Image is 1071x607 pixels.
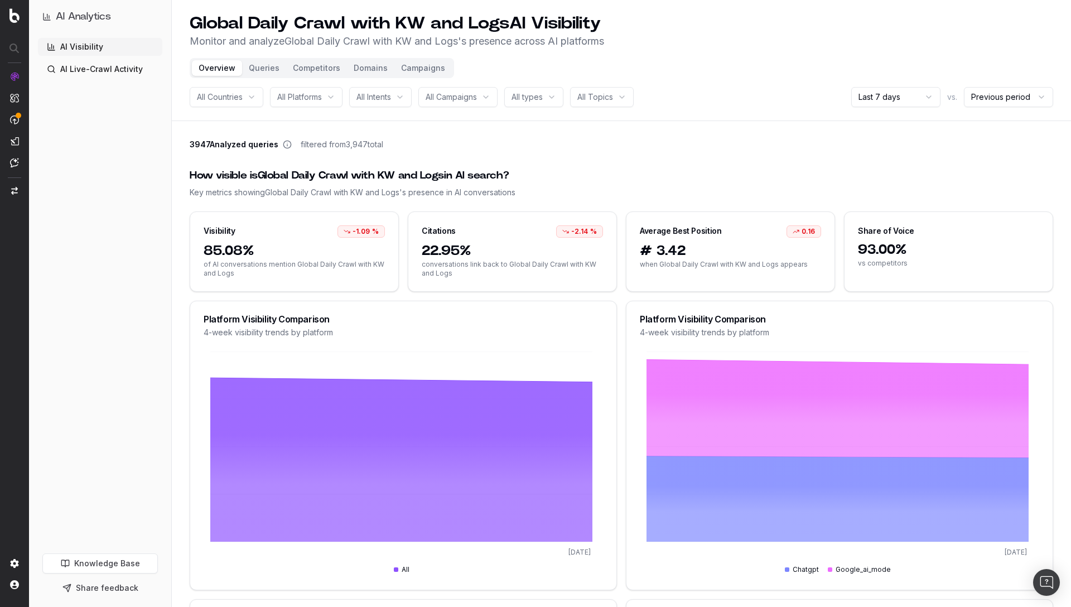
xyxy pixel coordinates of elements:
[640,242,821,260] span: # 3.42
[1033,569,1060,596] div: Open Intercom Messenger
[42,553,158,574] a: Knowledge Base
[10,137,19,146] img: Studio
[190,13,604,33] h1: Global Daily Crawl with KW and Logs AI Visibility
[10,158,19,167] img: Assist
[56,9,111,25] h1: AI Analytics
[640,225,722,237] div: Average Best Position
[394,60,452,76] button: Campaigns
[42,578,158,598] button: Share feedback
[422,260,603,278] span: conversations link back to Global Daily Crawl with KW and Logs
[204,327,603,338] div: 4-week visibility trends by platform
[204,260,385,278] span: of AI conversations mention Global Daily Crawl with KW and Logs
[242,60,286,76] button: Queries
[577,91,613,103] span: All Topics
[426,91,477,103] span: All Campaigns
[422,225,456,237] div: Citations
[42,9,158,25] button: AI Analytics
[11,187,18,195] img: Switch project
[640,260,821,269] span: when Global Daily Crawl with KW and Logs appears
[785,565,819,574] div: Chatgpt
[394,565,409,574] div: All
[190,168,1053,184] div: How visible is Global Daily Crawl with KW and Logs in AI search?
[640,327,1039,338] div: 4-week visibility trends by platform
[1005,548,1027,556] tspan: [DATE]
[356,91,391,103] span: All Intents
[10,72,19,81] img: Analytics
[9,8,20,23] img: Botify logo
[38,60,162,78] a: AI Live-Crawl Activity
[197,91,243,103] span: All Countries
[640,315,1039,324] div: Platform Visibility Comparison
[190,187,1053,198] div: Key metrics showing Global Daily Crawl with KW and Logs 's presence in AI conversations
[556,225,603,238] div: -2.14
[10,559,19,568] img: Setting
[204,315,603,324] div: Platform Visibility Comparison
[347,60,394,76] button: Domains
[568,548,591,556] tspan: [DATE]
[190,33,604,49] p: Monitor and analyze Global Daily Crawl with KW and Logs 's presence across AI platforms
[947,91,957,103] span: vs.
[192,60,242,76] button: Overview
[38,38,162,56] a: AI Visibility
[422,242,603,260] span: 22.95%
[204,225,235,237] div: Visibility
[204,242,385,260] span: 85.08%
[301,139,383,150] span: filtered from 3,947 total
[337,225,385,238] div: -1.09
[10,580,19,589] img: My account
[787,225,821,238] div: 0.16
[277,91,322,103] span: All Platforms
[590,227,597,236] span: %
[10,115,19,124] img: Activation
[858,225,914,237] div: Share of Voice
[858,259,1039,268] span: vs competitors
[828,565,891,574] div: Google_ai_mode
[10,93,19,103] img: Intelligence
[190,139,278,150] span: 3947 Analyzed queries
[372,227,379,236] span: %
[858,241,1039,259] span: 93.00%
[286,60,347,76] button: Competitors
